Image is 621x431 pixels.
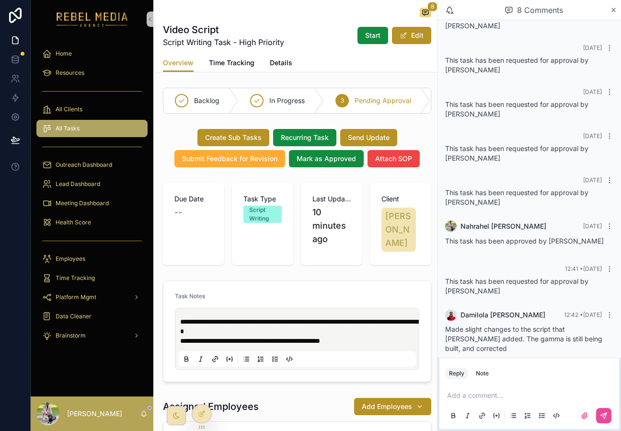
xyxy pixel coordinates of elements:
span: Backlog [194,96,219,105]
span: Health Score [56,219,91,226]
div: Script Writing [249,206,276,223]
span: Nahrahel [PERSON_NAME] [460,221,546,231]
span: All Clients [56,105,82,113]
p: 10 minutes ago [312,206,351,246]
button: Start [357,27,388,44]
p: [PERSON_NAME] [67,409,122,419]
a: Meeting Dashboard [36,195,148,212]
button: Edit [392,27,431,44]
span: Add Employees [362,402,412,411]
h1: Video Script [163,23,284,36]
button: Send Update [340,129,397,146]
span: [DATE] [583,44,602,51]
span: Overview [163,58,194,68]
span: Task Type [243,194,282,204]
button: 8 [420,8,431,19]
span: This task has been requested for approval by [PERSON_NAME] [445,56,588,74]
button: Note [472,368,493,379]
span: All Tasks [56,125,80,132]
a: Health Score [36,214,148,231]
button: Create Sub Tasks [197,129,269,146]
span: Details [270,58,292,68]
span: Last Updated [312,194,351,204]
span: Mark as Approved [297,154,356,163]
a: Employees [36,250,148,268]
span: Data Cleaner [56,313,92,320]
span: Time Tracking [209,58,254,68]
span: Made slight changes to the script that [PERSON_NAME] added. The gamma is still being built, and c... [445,325,602,352]
span: Create Sub Tasks [205,133,262,142]
span: This task has been requested for approval by [PERSON_NAME] [445,277,588,295]
a: All Tasks [36,120,148,137]
a: Home [36,45,148,62]
span: Client [381,194,420,204]
button: Add Employees [354,398,431,415]
a: Outreach Dashboard [36,156,148,174]
div: scrollable content [31,38,153,357]
span: This task has been requested for approval by [PERSON_NAME] [445,188,588,206]
button: Recurring Task [273,129,336,146]
span: Task Notes [175,292,205,300]
span: Employees [56,255,85,263]
button: Mark as Approved [289,150,364,167]
p: This task has been approved by [PERSON_NAME] [445,236,613,246]
span: Attach SOP [375,154,412,163]
span: This task has been requested for approval by [PERSON_NAME] [445,144,588,162]
span: Home [56,50,72,58]
span: [DATE] [583,88,602,95]
span: [DATE] [583,176,602,184]
span: Outreach Dashboard [56,161,112,169]
a: Brainstorm [36,327,148,344]
a: Data Cleaner [36,308,148,325]
span: Lead Dashboard [56,180,100,188]
span: Time Tracking [56,274,95,282]
span: Script Writing Task - High Priority [163,36,284,48]
span: This task has been requested for approval by [PERSON_NAME] [445,100,588,118]
a: [PERSON_NAME] [381,208,416,252]
span: In Progress [269,96,305,105]
span: Resources [56,69,84,77]
img: App logo [57,12,128,27]
span: 12:42 • [DATE] [564,311,602,318]
a: Overview [163,54,194,72]
a: All Clients [36,101,148,118]
span: -- [174,206,182,219]
span: Due Date [174,194,213,204]
span: 12:41 • [DATE] [565,265,602,272]
a: Platform Mgmt [36,289,148,306]
a: Resources [36,64,148,82]
span: 8 Comments [517,4,563,16]
h1: Assigned Employees [163,400,259,413]
span: Meeting Dashboard [56,199,109,207]
span: Platform Mgmt [56,293,96,301]
div: Note [476,370,489,377]
a: Details [270,54,292,73]
a: Time Tracking [209,54,254,73]
span: Damilola [PERSON_NAME] [460,310,545,320]
button: Attach SOP [368,150,420,167]
span: Pending Approval [355,96,411,105]
span: [DATE] [583,132,602,140]
span: Start [365,31,380,40]
button: Submit Feedback for Revision [174,150,285,167]
span: Submit Feedback for Revision [182,154,277,163]
span: Recurring Task [281,133,329,142]
a: Time Tracking [36,269,148,287]
span: [DATE] [583,222,602,230]
a: Lead Dashboard [36,175,148,193]
span: [PERSON_NAME] [385,210,412,250]
button: Reply [445,368,468,379]
span: Send Update [348,133,390,142]
span: Brainstorm [56,332,86,339]
span: 3 [341,97,344,105]
span: 8 [427,2,437,12]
